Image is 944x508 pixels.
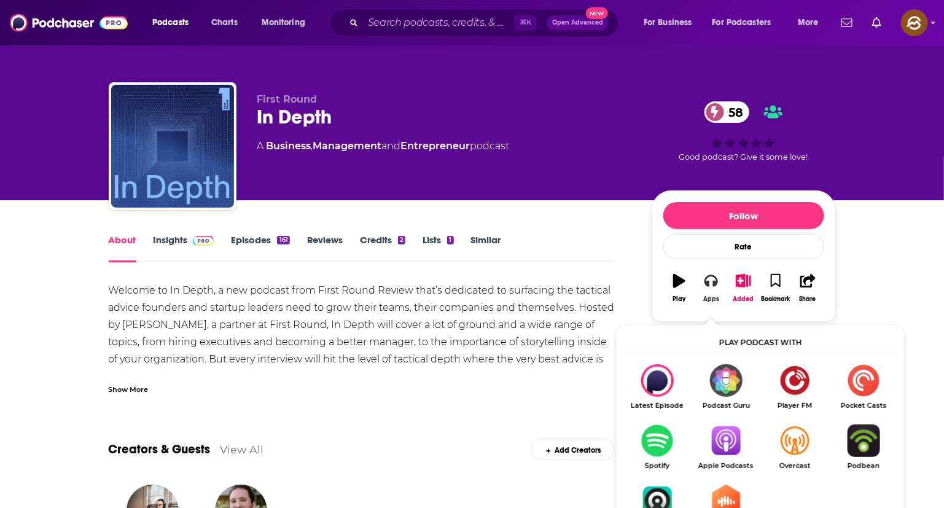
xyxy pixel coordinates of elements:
[663,202,824,229] button: Follow
[829,424,898,470] a: PodbeanPodbean
[109,442,211,457] a: Creators & Guests
[211,14,238,31] span: Charts
[531,439,615,460] div: Add Creators
[798,14,819,31] span: More
[673,295,685,303] div: Play
[635,13,708,33] button: open menu
[401,140,470,152] a: Entrepreneur
[760,462,829,470] span: Overcast
[692,424,760,470] a: Apple PodcastsApple Podcasts
[867,12,886,33] a: Show notifications dropdown
[423,234,453,262] a: Lists1
[703,295,719,303] div: Apps
[144,13,205,33] button: open menu
[692,402,760,410] span: Podcast Guru
[382,140,401,152] span: and
[652,93,836,170] div: 58Good podcast? Give it some love!
[10,11,128,34] img: Podchaser - Follow, Share and Rate Podcasts
[514,15,537,31] span: ⌘ K
[712,14,771,31] span: For Podcasters
[829,402,898,410] span: Pocket Casts
[277,236,289,244] div: 161
[307,234,343,262] a: Reviews
[733,295,754,303] div: Added
[692,364,760,410] a: Podcast GuruPodcast Guru
[679,152,808,162] span: Good podcast? Give it some love!
[253,13,321,33] button: open menu
[231,234,289,262] a: Episodes161
[623,462,692,470] span: Spotify
[760,402,829,410] span: Player FM
[257,139,510,154] div: A podcast
[220,443,264,456] a: View All
[109,282,615,385] div: Welcome to In Depth, a new podcast from First Round Review that’s dedicated to surfacing the tact...
[792,266,824,310] button: Share
[663,234,824,259] div: Rate
[829,462,898,470] span: Podbean
[704,101,750,123] a: 58
[623,402,692,410] span: Latest Episode
[547,15,609,30] button: Open AdvancedNew
[267,140,311,152] a: Business
[717,101,750,123] span: 58
[760,364,829,410] a: Player FMPlayer FM
[363,13,514,33] input: Search podcasts, credits, & more...
[193,236,214,246] img: Podchaser Pro
[341,9,631,37] div: Search podcasts, credits, & more...
[644,14,692,31] span: For Business
[447,236,453,244] div: 1
[761,295,790,303] div: Bookmark
[623,424,692,470] a: SpotifySpotify
[152,14,189,31] span: Podcasts
[623,332,898,354] div: Play podcast with
[704,13,789,33] button: open menu
[837,12,857,33] a: Show notifications dropdown
[800,295,816,303] div: Share
[360,234,405,262] a: Credits2
[727,266,759,310] button: Added
[692,462,760,470] span: Apple Podcasts
[257,93,318,105] span: First Round
[663,266,695,310] button: Play
[586,7,608,19] span: New
[109,234,136,262] a: About
[695,266,727,310] button: Apps
[552,20,603,26] span: Open Advanced
[262,14,305,31] span: Monitoring
[760,424,829,470] a: OvercastOvercast
[111,85,234,208] img: In Depth
[471,234,501,262] a: Similar
[623,364,692,410] div: In Depth on Latest Episode
[203,13,245,33] a: Charts
[789,13,834,33] button: open menu
[829,364,898,410] a: Pocket CastsPocket Casts
[760,266,792,310] button: Bookmark
[901,9,928,36] button: Show profile menu
[901,9,928,36] span: Logged in as hey85204
[311,140,313,152] span: ,
[313,140,382,152] a: Management
[901,9,928,36] img: User Profile
[398,236,405,244] div: 2
[154,234,214,262] a: InsightsPodchaser Pro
